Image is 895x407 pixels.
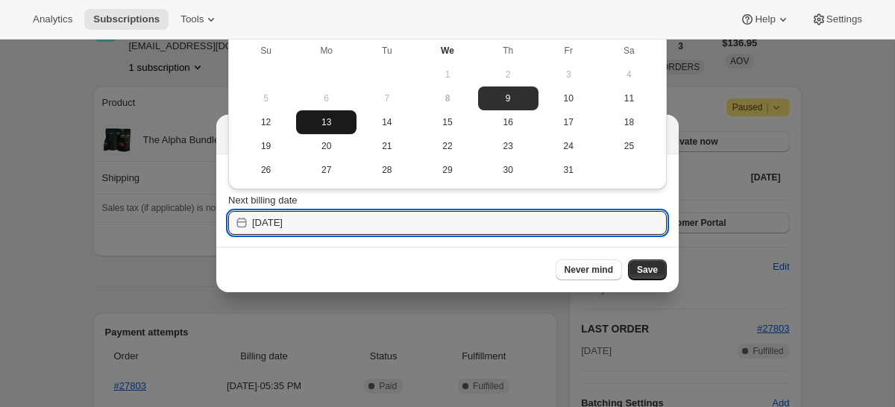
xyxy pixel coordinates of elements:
[362,92,411,104] span: 7
[302,164,351,176] span: 27
[357,134,417,158] button: Tuesday October 21 2025
[417,134,477,158] button: Wednesday October 22 2025
[538,134,599,158] button: Friday October 24 2025
[423,140,471,152] span: 22
[417,63,477,86] button: Wednesday October 1 2025
[478,63,538,86] button: Thursday October 2 2025
[296,39,357,63] th: Monday
[544,116,593,128] span: 17
[296,110,357,134] button: Monday October 13 2025
[172,9,227,30] button: Tools
[417,39,477,63] th: Wednesday
[538,86,599,110] button: Friday October 10 2025
[599,134,659,158] button: Saturday October 25 2025
[484,92,533,104] span: 9
[538,110,599,134] button: Friday October 17 2025
[242,92,290,104] span: 5
[484,116,533,128] span: 16
[236,86,296,110] button: Sunday October 5 2025
[362,140,411,152] span: 21
[423,92,471,104] span: 8
[538,39,599,63] th: Friday
[484,45,533,57] span: Th
[362,164,411,176] span: 28
[565,264,613,276] span: Never mind
[478,39,538,63] th: Thursday
[478,158,538,182] button: Thursday October 30 2025
[417,86,477,110] button: Today Wednesday October 8 2025
[484,140,533,152] span: 23
[357,158,417,182] button: Tuesday October 28 2025
[544,164,593,176] span: 31
[755,13,775,25] span: Help
[242,164,290,176] span: 26
[538,158,599,182] button: Friday October 31 2025
[544,45,593,57] span: Fr
[423,69,471,81] span: 1
[605,116,653,128] span: 18
[605,140,653,152] span: 25
[605,92,653,104] span: 11
[599,110,659,134] button: Saturday October 18 2025
[605,69,653,81] span: 4
[544,92,593,104] span: 10
[362,116,411,128] span: 14
[484,164,533,176] span: 30
[180,13,204,25] span: Tools
[556,259,622,280] button: Never mind
[423,45,471,57] span: We
[242,45,290,57] span: Su
[538,63,599,86] button: Friday October 3 2025
[599,86,659,110] button: Saturday October 11 2025
[84,9,169,30] button: Subscriptions
[731,9,799,30] button: Help
[362,45,411,57] span: Tu
[803,9,871,30] button: Settings
[236,134,296,158] button: Sunday October 19 2025
[33,13,72,25] span: Analytics
[296,134,357,158] button: Monday October 20 2025
[24,9,81,30] button: Analytics
[599,63,659,86] button: Saturday October 4 2025
[478,134,538,158] button: Thursday October 23 2025
[357,39,417,63] th: Tuesday
[826,13,862,25] span: Settings
[93,13,160,25] span: Subscriptions
[605,45,653,57] span: Sa
[423,116,471,128] span: 15
[228,195,298,206] span: Next billing date
[357,110,417,134] button: Tuesday October 14 2025
[302,116,351,128] span: 13
[417,110,477,134] button: Wednesday October 15 2025
[417,158,477,182] button: Wednesday October 29 2025
[484,69,533,81] span: 2
[302,45,351,57] span: Mo
[637,264,658,276] span: Save
[296,158,357,182] button: Monday October 27 2025
[236,110,296,134] button: Sunday October 12 2025
[478,86,538,110] button: Thursday October 9 2025
[357,86,417,110] button: Tuesday October 7 2025
[302,92,351,104] span: 6
[236,158,296,182] button: Sunday October 26 2025
[423,164,471,176] span: 29
[236,39,296,63] th: Sunday
[242,140,290,152] span: 19
[296,86,357,110] button: Monday October 6 2025
[628,259,667,280] button: Save
[599,39,659,63] th: Saturday
[544,140,593,152] span: 24
[242,116,290,128] span: 12
[302,140,351,152] span: 20
[544,69,593,81] span: 3
[478,110,538,134] button: Thursday October 16 2025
